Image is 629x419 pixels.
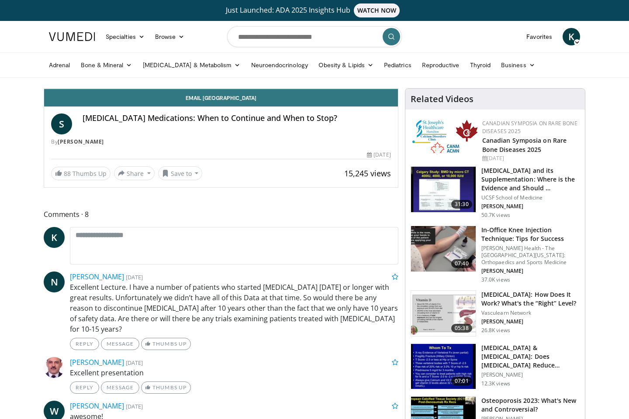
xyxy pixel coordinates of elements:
[465,56,496,74] a: Thyroid
[563,28,580,45] a: K
[481,343,580,370] h3: [MEDICAL_DATA] & [MEDICAL_DATA]: Does [MEDICAL_DATA] Reduce Falls/Fractures in t…
[100,28,150,45] a: Specialties
[114,166,155,180] button: Share
[411,226,580,283] a: 07:40 In-Office Knee Injection Technique: Tips for Success [PERSON_NAME] Health - The [GEOGRAPHIC...
[64,169,71,178] span: 88
[481,380,510,387] p: 12.3K views
[482,136,567,154] a: Canadian Symposia on Rare Bone Diseases 2025
[70,282,398,334] p: Excellent Lecture. I have a number of patients who started [MEDICAL_DATA] [DATE] or longer with g...
[411,290,580,337] a: 05:38 [MEDICAL_DATA]: How Does It Work? What's the “Right” Level? Vasculearn Network [PERSON_NAME...
[411,166,580,219] a: 31:30 [MEDICAL_DATA] and its Supplementation: Where is the Evidence and Should … UCSF School of M...
[481,309,580,316] p: Vasculearn Network
[411,291,476,336] img: 8daf03b8-df50-44bc-88e2-7c154046af55.150x105_q85_crop-smart_upscale.jpg
[70,401,124,411] a: [PERSON_NAME]
[101,338,139,350] a: Message
[481,371,580,378] p: [PERSON_NAME]
[44,209,398,220] span: Comments 8
[354,3,400,17] span: WATCH NOW
[70,272,124,282] a: [PERSON_NAME]
[141,338,190,350] a: Thumbs Up
[50,3,579,17] a: Just Launched: ADA 2025 Insights HubWATCH NOW
[313,56,379,74] a: Obesity & Lipids
[126,273,143,281] small: [DATE]
[70,367,398,378] p: Excellent presentation
[481,276,510,283] p: 37.0K views
[481,290,580,308] h3: [MEDICAL_DATA]: How Does It Work? What's the “Right” Level?
[126,359,143,367] small: [DATE]
[138,56,246,74] a: [MEDICAL_DATA] & Metabolism
[141,381,190,394] a: Thumbs Up
[44,56,76,74] a: Adrenal
[76,56,138,74] a: Bone & Mineral
[44,89,398,106] a: Email [GEOGRAPHIC_DATA]
[51,138,391,146] div: By
[44,357,65,378] img: Avatar
[411,94,473,104] h4: Related Videos
[482,155,578,162] div: [DATE]
[481,318,580,325] p: [PERSON_NAME]
[451,324,472,333] span: 05:38
[70,357,124,367] a: [PERSON_NAME]
[451,200,472,209] span: 31:30
[70,338,99,350] a: Reply
[344,168,391,179] span: 15,245 views
[58,138,104,145] a: [PERSON_NAME]
[411,167,476,212] img: 4bb25b40-905e-443e-8e37-83f056f6e86e.150x105_q85_crop-smart_upscale.jpg
[150,28,190,45] a: Browse
[83,113,391,123] h4: [MEDICAL_DATA] Medications: When to Continue and When to Stop?
[51,113,72,134] a: S
[481,245,580,266] p: [PERSON_NAME] Health - The [GEOGRAPHIC_DATA][US_STATE]: Orthopaedics and Sports Medicine
[481,203,580,210] p: [PERSON_NAME]
[481,194,580,201] p: UCSF School of Medicine
[481,327,510,334] p: 26.8K views
[482,120,577,135] a: Canadian Symposia on Rare Bone Diseases 2025
[481,268,580,275] p: [PERSON_NAME]
[412,120,478,155] img: 59b7dea3-8883-45d6-a110-d30c6cb0f321.png.150x105_q85_autocrop_double_scale_upscale_version-0.2.png
[417,56,465,74] a: Reproductive
[126,402,143,410] small: [DATE]
[481,212,510,219] p: 50.7K views
[496,56,540,74] a: Business
[246,56,313,74] a: Neuroendocrinology
[158,166,203,180] button: Save to
[44,227,65,248] a: K
[451,259,472,268] span: 07:40
[227,26,402,47] input: Search topics, interventions
[44,271,65,292] a: N
[367,151,391,159] div: [DATE]
[451,377,472,385] span: 07:01
[411,344,476,389] img: 6d2c734b-d54f-4c87-bcc9-c254c50adfb7.150x105_q85_crop-smart_upscale.jpg
[481,226,580,243] h3: In-Office Knee Injection Technique: Tips for Success
[70,381,99,394] a: Reply
[521,28,557,45] a: Favorites
[481,166,580,192] h3: [MEDICAL_DATA] and its Supplementation: Where is the Evidence and Should …
[411,343,580,390] a: 07:01 [MEDICAL_DATA] & [MEDICAL_DATA]: Does [MEDICAL_DATA] Reduce Falls/Fractures in t… [PERSON_N...
[49,32,95,41] img: VuMedi Logo
[411,226,476,271] img: 9b54ede4-9724-435c-a780-8950048db540.150x105_q85_crop-smart_upscale.jpg
[101,381,139,394] a: Message
[481,396,580,414] h3: Osteoporosis 2023: What's New and Controversial?
[379,56,417,74] a: Pediatrics
[51,167,111,180] a: 88 Thumbs Up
